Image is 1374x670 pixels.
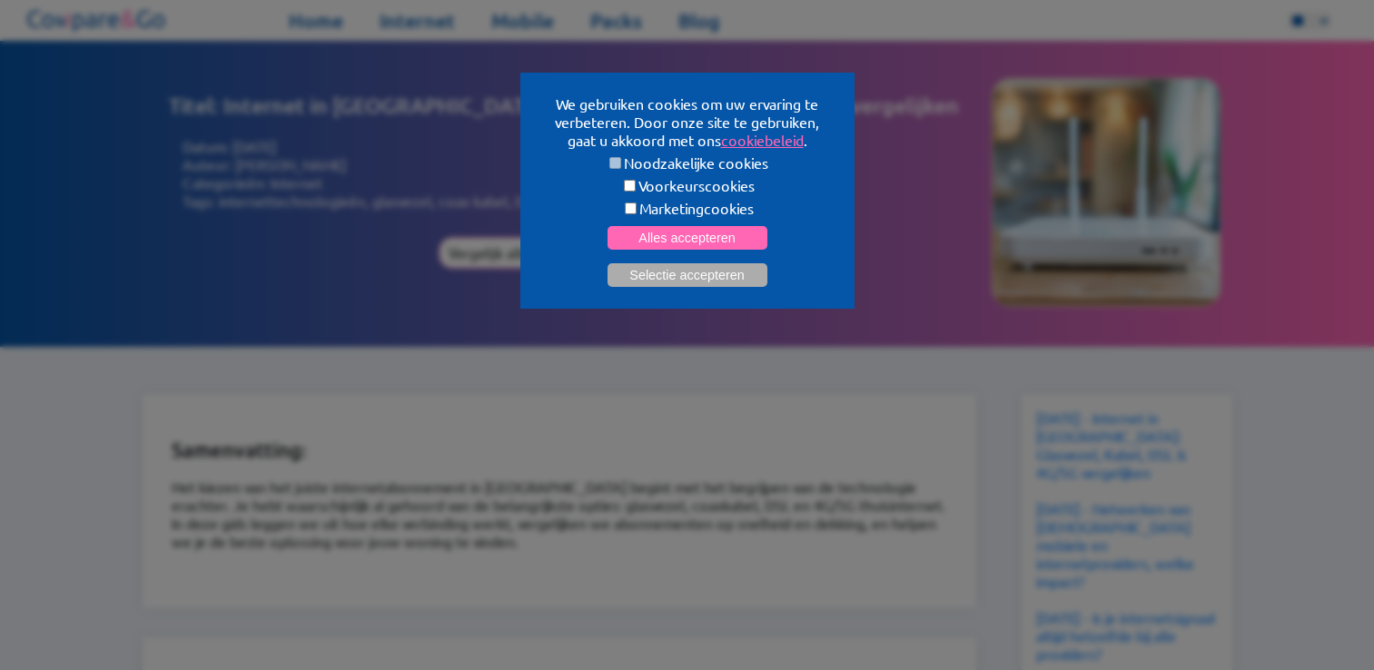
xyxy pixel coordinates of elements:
[542,176,833,194] label: Voorkeurscookies
[542,199,833,217] label: Marketingcookies
[542,153,833,172] label: Noodzakelijke cookies
[608,263,767,287] button: Selectie accepteren
[625,202,637,214] input: Marketingcookies
[609,157,621,169] input: Noodzakelijke cookies
[542,94,833,149] p: We gebruiken cookies om uw ervaring te verbeteren. Door onze site te gebruiken, gaat u akkoord me...
[608,226,767,250] button: Alles accepteren
[721,131,804,149] a: cookiebeleid
[624,180,636,192] input: Voorkeurscookies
